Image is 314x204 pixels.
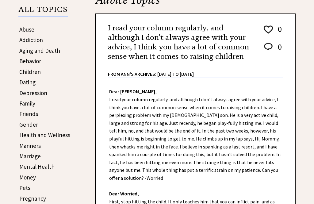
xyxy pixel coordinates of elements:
div: From Ann's Archives: [DATE] to [DATE] [108,61,283,78]
a: Abuse [19,26,34,33]
a: Manners [19,142,41,149]
a: Gender [19,121,38,128]
td: 0 [275,42,282,58]
a: Behavior [19,57,41,65]
a: Pregnancy [19,195,46,202]
img: heart_outline%201.png [263,24,274,35]
a: Addiction [19,36,43,44]
img: message_round%202.png [263,42,274,52]
a: Pets [19,184,30,191]
a: Children [19,68,41,75]
a: Dating [19,79,36,86]
strong: Dear Worried, [109,191,139,197]
strong: Dear [PERSON_NAME], [109,88,157,94]
a: Health and Wellness [19,131,70,139]
a: Depression [19,89,47,97]
a: Aging and Death [19,47,60,54]
a: Money [19,174,36,181]
h2: I read your column regularly, and although I don't always agree with your advice, I think you hav... [108,23,252,62]
td: 0 [275,24,282,41]
a: Family [19,100,35,107]
a: Marriage [19,152,41,160]
a: Friends [19,110,38,117]
a: Mental Health [19,163,55,170]
p: ALL TOPICS [18,6,68,17]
